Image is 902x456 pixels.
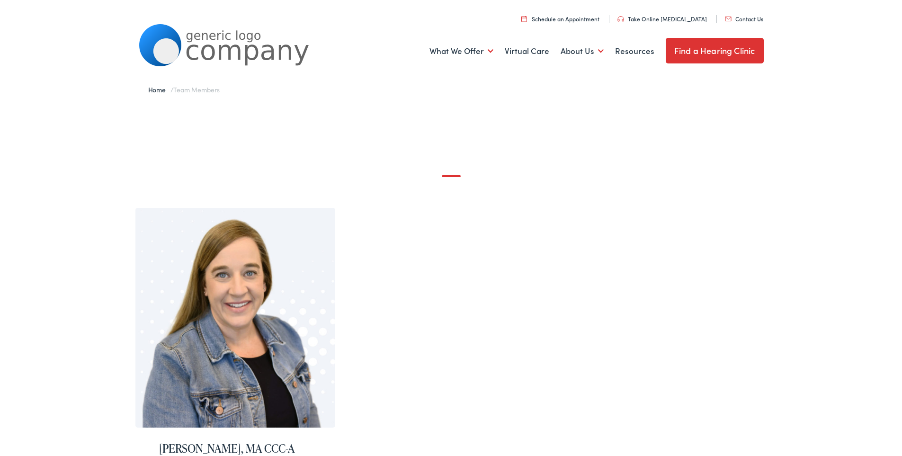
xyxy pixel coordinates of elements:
a: Virtual Care [505,34,549,69]
a: Take Online [MEDICAL_DATA] [617,15,707,23]
span: / [148,85,220,94]
span: Team Members [173,85,219,94]
img: utility icon [725,17,732,21]
a: Resources [615,34,654,69]
img: utility icon [521,16,527,22]
a: Schedule an Appointment [521,15,599,23]
a: What We Offer [429,34,493,69]
a: Contact Us [725,15,763,23]
a: About Us [561,34,604,69]
a: Find a Hearing Clinic [666,38,764,63]
h2: [PERSON_NAME], MA CCC-A [159,442,312,456]
a: Home [148,85,170,94]
img: utility icon [617,16,624,22]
